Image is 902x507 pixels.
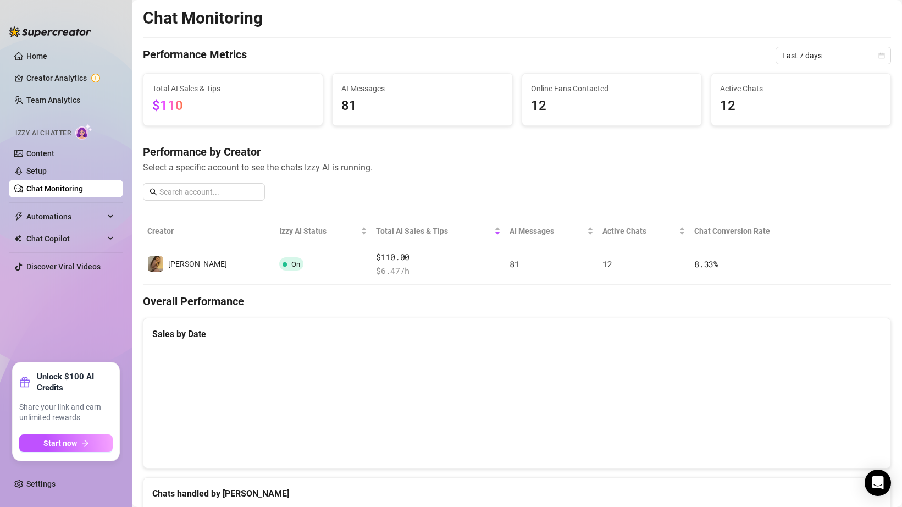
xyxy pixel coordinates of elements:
[26,96,80,104] a: Team Analytics
[291,260,300,268] span: On
[143,294,891,309] h4: Overall Performance
[26,262,101,271] a: Discover Viral Videos
[26,52,47,60] a: Home
[43,439,77,448] span: Start now
[505,218,598,244] th: AI Messages
[341,96,503,117] span: 81
[81,439,89,447] span: arrow-right
[19,377,30,388] span: gift
[376,251,501,264] span: $110.00
[531,96,693,117] span: 12
[279,225,358,237] span: Izzy AI Status
[26,230,104,247] span: Chat Copilot
[782,47,884,64] span: Last 7 days
[690,218,816,244] th: Chat Conversion Rate
[602,258,612,269] span: 12
[376,225,492,237] span: Total AI Sales & Tips
[19,434,113,452] button: Start nowarrow-right
[14,235,21,243] img: Chat Copilot
[150,188,157,196] span: search
[148,256,163,272] img: ana
[152,487,882,500] div: Chats handled by [PERSON_NAME]
[865,470,891,496] div: Open Intercom Messenger
[143,161,891,174] span: Select a specific account to see the chats Izzy AI is running.
[143,144,891,159] h4: Performance by Creator
[143,8,263,29] h2: Chat Monitoring
[694,258,718,269] span: 8.33 %
[15,128,71,139] span: Izzy AI Chatter
[510,225,585,237] span: AI Messages
[75,124,92,140] img: AI Chatter
[152,327,882,341] div: Sales by Date
[26,149,54,158] a: Content
[598,218,690,244] th: Active Chats
[26,184,83,193] a: Chat Monitoring
[143,218,275,244] th: Creator
[531,82,693,95] span: Online Fans Contacted
[376,264,501,278] span: $ 6.47 /h
[510,258,519,269] span: 81
[152,98,183,113] span: $110
[275,218,372,244] th: Izzy AI Status
[26,167,47,175] a: Setup
[14,212,23,221] span: thunderbolt
[26,69,114,87] a: Creator Analytics exclamation-circle
[168,260,227,268] span: [PERSON_NAME]
[878,52,885,59] span: calendar
[9,26,91,37] img: logo-BBDzfeDw.svg
[143,47,247,64] h4: Performance Metrics
[37,371,113,393] strong: Unlock $100 AI Credits
[26,208,104,225] span: Automations
[602,225,677,237] span: Active Chats
[341,82,503,95] span: AI Messages
[720,96,882,117] span: 12
[372,218,505,244] th: Total AI Sales & Tips
[159,186,258,198] input: Search account...
[19,402,113,423] span: Share your link and earn unlimited rewards
[26,480,56,488] a: Settings
[152,82,314,95] span: Total AI Sales & Tips
[720,82,882,95] span: Active Chats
